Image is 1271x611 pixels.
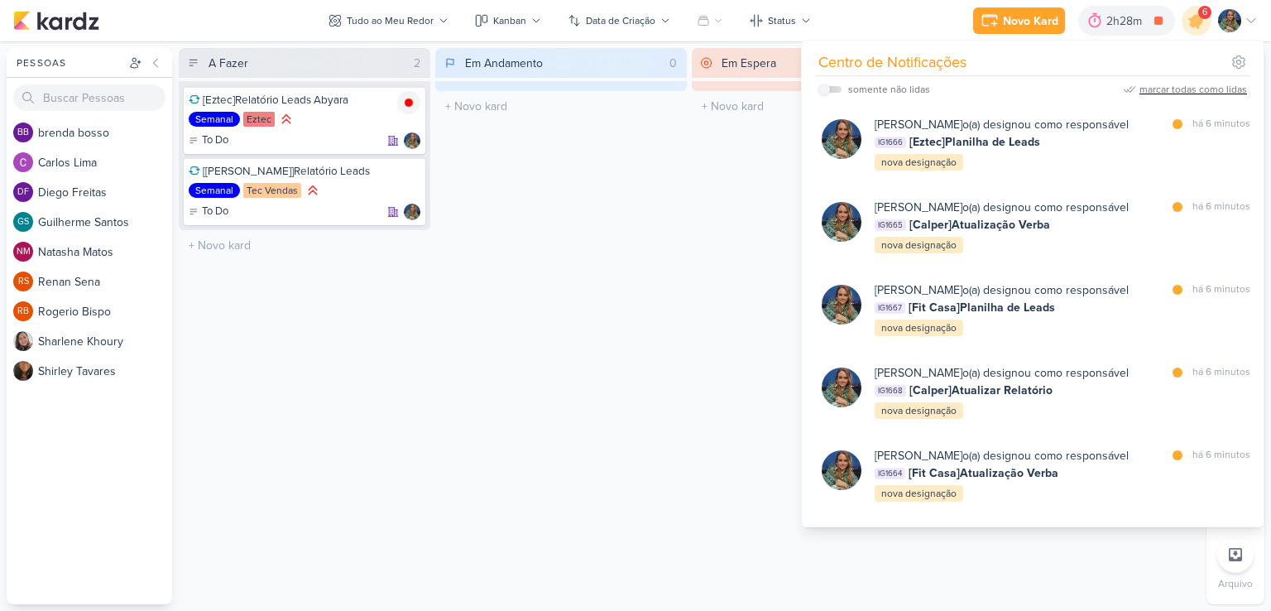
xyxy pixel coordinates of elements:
[189,183,240,198] div: Semanal
[189,132,228,149] div: To Do
[875,237,963,253] div: nova designação
[38,303,172,320] div: R o g e r i o B i s p o
[243,183,301,198] div: Tec Vendas
[822,202,861,242] img: Isabella Gutierres
[663,55,683,72] div: 0
[973,7,1065,34] button: Novo Kard
[38,154,172,171] div: C a r l o s L i m a
[13,55,126,70] div: Pessoas
[13,11,99,31] img: kardz.app
[695,94,940,118] input: + Novo kard
[1192,116,1250,133] div: há 6 minutos
[17,128,29,137] p: bb
[875,118,962,132] b: [PERSON_NAME]
[1218,576,1253,591] p: Arquivo
[305,182,321,199] div: Prioridade Alta
[278,111,295,127] div: Prioridade Alta
[397,91,420,114] img: tracking
[909,299,1055,316] span: [Fit Casa]Planilha de Leads
[822,119,861,159] img: Isabella Gutierres
[13,361,33,381] img: Shirley Tavares
[189,204,228,220] div: To Do
[1003,12,1058,30] div: Novo Kard
[13,242,33,262] div: Natasha Matos
[38,243,172,261] div: N a t a s h a M a t o s
[875,302,905,314] span: IG1667
[875,366,962,380] b: [PERSON_NAME]
[18,277,29,286] p: RS
[875,402,963,419] div: nova designação
[38,363,172,380] div: S h i r l e y T a v a r e s
[189,93,420,108] div: [Eztec]Relatório Leads Abyara
[182,233,427,257] input: + Novo kard
[1218,9,1241,32] img: Isabella Gutierres
[909,464,1058,482] span: [Fit Casa]Atualização Verba
[404,132,420,149] img: Isabella Gutierres
[875,364,1129,382] div: o(a) designou como responsável
[243,112,275,127] div: Eztec
[13,272,33,291] div: Renan Sena
[202,204,228,220] p: To Do
[404,204,420,220] img: Isabella Gutierres
[38,333,172,350] div: S h a r l e n e K h o u r y
[875,485,963,502] div: nova designação
[909,133,1040,151] span: [Eztec]Planilha de Leads
[407,55,427,72] div: 2
[13,182,33,202] div: Diego Freitas
[875,116,1129,133] div: o(a) designou como responsável
[1139,82,1247,97] div: marcar todas como lidas
[38,124,172,142] div: b r e n d a b o s s o
[875,154,963,171] div: nova designação
[202,132,228,149] p: To Do
[465,55,543,72] div: Em Andamento
[822,285,861,325] img: Isabella Gutierres
[848,82,930,97] div: somente não lidas
[875,137,906,148] span: IG1666
[13,212,33,232] div: Guilherme Santos
[875,200,962,214] b: [PERSON_NAME]
[189,112,240,127] div: Semanal
[1192,199,1250,216] div: há 6 minutos
[875,281,1129,299] div: o(a) designou como responsável
[909,216,1050,233] span: [Calper]Atualização Verba
[13,123,33,142] div: brenda bosso
[909,382,1053,399] span: [Calper]Atualizar Relatório
[404,132,420,149] div: Responsável: Isabella Gutierres
[875,449,962,463] b: [PERSON_NAME]
[439,94,683,118] input: + Novo kard
[722,55,776,72] div: Em Espera
[38,273,172,291] div: R e n a n S e n a
[875,447,1129,464] div: o(a) designou como responsável
[822,450,861,490] img: Isabella Gutierres
[875,385,906,397] span: IG1668
[189,164,420,179] div: [Tec Vendas]Relatório Leads
[38,184,172,201] div: D i e g o F r e i t a s
[1192,447,1250,464] div: há 6 minutos
[1192,281,1250,299] div: há 6 minutos
[13,301,33,321] div: Rogerio Bispo
[875,199,1129,216] div: o(a) designou como responsável
[875,219,906,231] span: IG1665
[17,248,31,257] p: NM
[875,468,905,479] span: IG1664
[818,51,966,74] div: Centro de Notificações
[875,320,963,336] div: nova designação
[17,218,29,227] p: GS
[13,84,165,111] input: Buscar Pessoas
[875,283,962,297] b: [PERSON_NAME]
[1192,364,1250,382] div: há 6 minutos
[1202,6,1207,19] span: 6
[38,214,172,231] div: G u i l h e r m e S a n t o s
[13,152,33,172] img: Carlos Lima
[17,307,29,316] p: RB
[209,55,248,72] div: A Fazer
[404,204,420,220] div: Responsável: Isabella Gutierres
[13,331,33,351] img: Sharlene Khoury
[17,188,29,197] p: DF
[822,368,861,407] img: Isabella Gutierres
[1106,12,1147,30] div: 2h28m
